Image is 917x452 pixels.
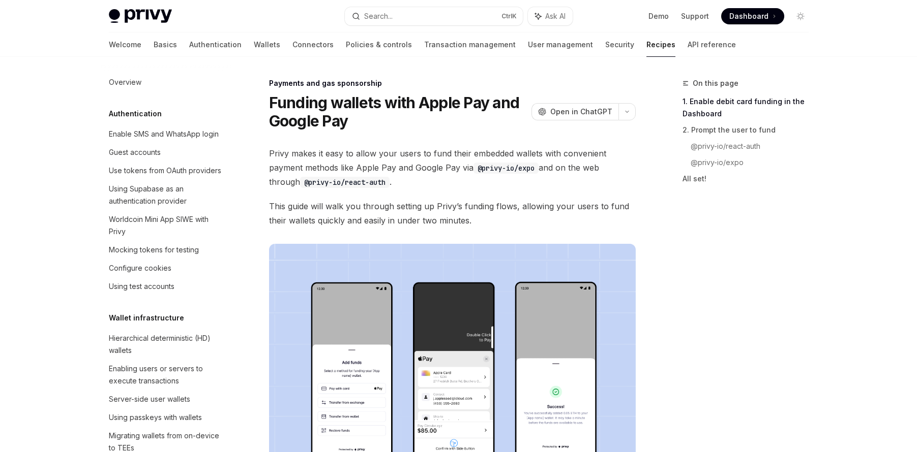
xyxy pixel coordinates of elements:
div: Overview [109,76,141,88]
a: Enabling users or servers to execute transactions [101,360,231,390]
a: Dashboard [721,8,784,24]
a: Wallets [254,33,280,57]
h5: Wallet infrastructure [109,312,184,324]
a: Using passkeys with wallets [101,408,231,427]
a: Worldcoin Mini App SIWE with Privy [101,210,231,241]
a: Recipes [646,33,675,57]
div: Configure cookies [109,262,171,274]
a: Use tokens from OAuth providers [101,162,231,180]
div: Enabling users or servers to execute transactions [109,363,225,387]
div: Hierarchical deterministic (HD) wallets [109,332,225,357]
button: Open in ChatGPT [531,103,618,120]
a: Authentication [189,33,242,57]
h1: Funding wallets with Apple Pay and Google Pay [269,93,527,130]
button: Toggle dark mode [792,8,809,24]
div: Guest accounts [109,146,161,158]
a: 1. Enable debit card funding in the Dashboard [683,93,817,122]
a: Using Supabase as an authentication provider [101,180,231,210]
a: Enable SMS and WhatsApp login [101,125,231,143]
div: Using Supabase as an authentication provider [109,183,225,207]
div: Search... [364,10,393,22]
a: Welcome [109,33,141,57]
code: @privy-io/react-auth [300,177,390,188]
a: 2. Prompt the user to fund [683,122,817,138]
button: Search...CtrlK [345,7,523,25]
a: Using test accounts [101,277,231,296]
a: @privy-io/expo [691,154,817,171]
div: Use tokens from OAuth providers [109,165,221,177]
a: Guest accounts [101,143,231,162]
button: Ask AI [528,7,573,25]
div: Server-side user wallets [109,393,190,405]
span: On this page [693,77,738,89]
a: Transaction management [424,33,516,57]
div: Enable SMS and WhatsApp login [109,128,219,140]
span: Open in ChatGPT [550,107,612,117]
a: Policies & controls [346,33,412,57]
code: @privy-io/expo [474,163,539,174]
a: Mocking tokens for testing [101,241,231,259]
a: Overview [101,73,231,91]
span: This guide will walk you through setting up Privy’s funding flows, allowing your users to fund th... [269,199,636,228]
a: Hierarchical deterministic (HD) wallets [101,329,231,360]
div: Payments and gas sponsorship [269,78,636,88]
div: Using passkeys with wallets [109,411,202,424]
div: Using test accounts [109,280,174,293]
img: light logo [109,9,172,23]
a: Configure cookies [101,259,231,277]
h5: Authentication [109,108,162,120]
div: Mocking tokens for testing [109,244,199,256]
a: Server-side user wallets [101,390,231,408]
a: Connectors [292,33,334,57]
a: User management [528,33,593,57]
span: Privy makes it easy to allow your users to fund their embedded wallets with convenient payment me... [269,146,636,189]
a: All set! [683,171,817,187]
span: Dashboard [729,11,768,21]
a: Support [681,11,709,21]
a: @privy-io/react-auth [691,138,817,154]
a: API reference [688,33,736,57]
span: Ctrl K [501,12,517,20]
a: Demo [648,11,669,21]
span: Ask AI [545,11,566,21]
div: Worldcoin Mini App SIWE with Privy [109,213,225,238]
a: Security [605,33,634,57]
a: Basics [154,33,177,57]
